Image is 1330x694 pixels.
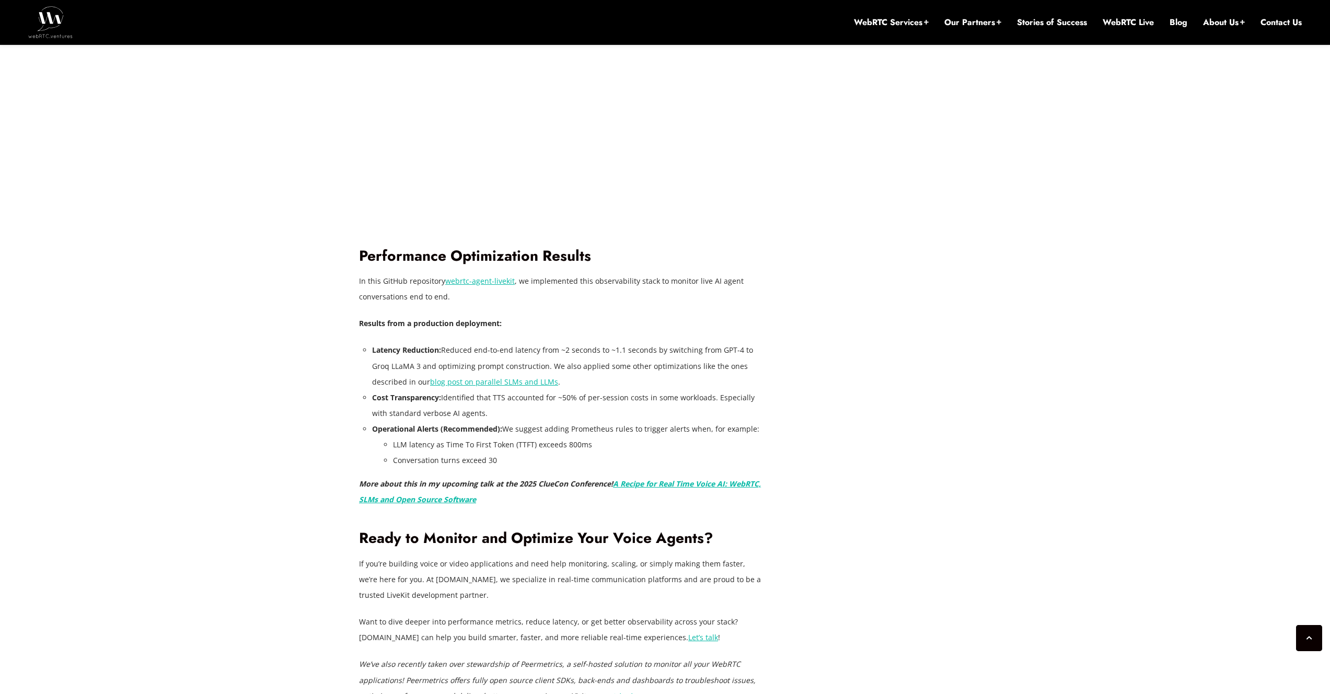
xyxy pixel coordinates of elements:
a: Blog [1170,17,1187,28]
a: About Us [1203,17,1245,28]
a: Our Partners [944,17,1001,28]
li: We suggest adding Prometheus rules to trigger alerts when, for example: [372,421,761,468]
strong: Latency Reduction: [372,345,441,355]
a: WebRTC Live [1103,17,1154,28]
a: blog post on parallel SLMs and LLMs [430,377,558,387]
li: Identified that TTS accounted for ~50% of per-session costs in some workloads. Especially with st... [372,390,761,421]
p: In this GitHub repository , we implemented this observability stack to monitor live AI agent conv... [359,273,761,305]
a: Let’s talk [688,632,718,642]
a: Stories of Success [1017,17,1087,28]
a: webrtc-agent-livekit [445,276,515,286]
img: WebRTC.ventures [28,6,73,38]
li: LLM latency as Time To First Token (TTFT) exceeds 800ms [393,437,761,453]
a: WebRTC Services [854,17,929,28]
li: Conversation turns exceed 30 [393,453,761,468]
h2: Ready to Monitor and Optimize Your Voice Agents? [359,529,761,548]
li: Reduced end-to-end latency from ~2 seconds to ~1.1 seconds by switching from GPT-4 to Groq LLaMA ... [372,342,761,389]
em: More about this in my upcoming talk at the 2025 ClueCon Conference! [359,479,761,504]
strong: Cost Transparency: [372,392,441,402]
strong: Operational Alerts (Recommended): [372,424,502,434]
p: Want to dive deeper into performance metrics, reduce latency, or get better observability across ... [359,614,761,645]
p: If you’re building voice or video applications and need help monitoring, scaling, or simply makin... [359,556,761,603]
h2: Performance Optimization Results [359,247,761,265]
a: Contact Us [1260,17,1302,28]
strong: Results from a production deployment: [359,318,502,328]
